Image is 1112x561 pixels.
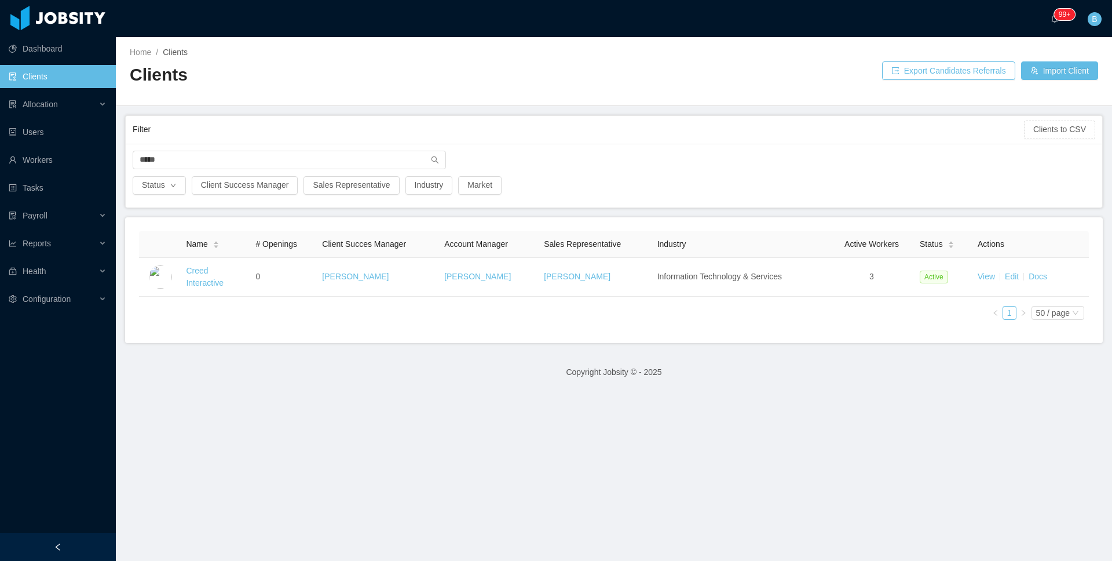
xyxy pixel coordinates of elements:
span: Information Technology & Services [657,272,782,281]
a: icon: profileTasks [9,176,107,199]
span: Name [186,238,207,250]
li: Next Page [1016,306,1030,320]
a: 1 [1003,307,1016,319]
button: Statusicon: down [133,176,186,195]
button: icon: usergroup-addImport Client [1021,61,1098,80]
img: 66cc31f0-b8a3-11eb-9014-33330f3bbf37_60fae1de5994b-400w.png [149,265,172,289]
i: icon: caret-down [213,244,219,247]
td: 3 [828,258,915,297]
a: Creed Interactive [186,266,224,287]
span: Clients [163,48,188,57]
span: Status [920,238,943,250]
sup: 245 [1054,9,1075,20]
i: icon: medicine-box [9,267,17,275]
span: Health [23,267,46,276]
a: icon: auditClients [9,65,107,88]
div: Filter [133,119,1024,140]
span: B [1092,12,1097,26]
i: icon: caret-up [948,239,954,243]
span: Client Succes Manager [322,239,406,249]
a: [PERSON_NAME] [544,272,610,281]
i: icon: solution [9,100,17,108]
h2: Clients [130,63,614,87]
a: Docs [1029,272,1047,281]
a: [PERSON_NAME] [322,272,389,281]
span: Account Manager [444,239,508,249]
i: icon: down [1072,309,1079,318]
button: Market [458,176,502,195]
i: icon: caret-up [213,239,219,243]
a: View [978,272,995,281]
i: icon: line-chart [9,239,17,247]
span: Actions [978,239,1004,249]
span: Reports [23,239,51,248]
i: icon: bell [1051,14,1059,23]
span: Active Workers [844,239,899,249]
a: icon: pie-chartDashboard [9,37,107,60]
a: icon: userWorkers [9,148,107,172]
li: Previous Page [989,306,1003,320]
a: [PERSON_NAME] [444,272,511,281]
span: # Openings [255,239,297,249]
li: 1 [1003,306,1016,320]
span: Configuration [23,294,71,304]
span: Active [920,271,948,283]
button: Industry [405,176,453,195]
span: Industry [657,239,686,249]
i: icon: file-protect [9,212,17,220]
span: Payroll [23,211,47,220]
i: icon: right [1020,309,1027,316]
a: Edit [1005,272,1019,281]
footer: Copyright Jobsity © - 2025 [116,352,1112,392]
span: / [156,48,158,57]
i: icon: search [431,156,439,164]
div: 50 / page [1036,307,1070,319]
i: icon: setting [9,295,17,303]
span: Sales Representative [544,239,621,249]
div: Sort [948,239,954,247]
td: 0 [251,258,317,297]
i: icon: caret-down [948,244,954,247]
button: Clients to CSV [1024,121,1095,139]
button: Sales Representative [303,176,399,195]
i: icon: left [992,309,999,316]
button: Client Success Manager [192,176,298,195]
button: icon: exportExport Candidates Referrals [882,61,1015,80]
a: icon: robotUsers [9,121,107,144]
div: Sort [213,239,220,247]
a: Home [130,48,151,57]
span: Allocation [23,100,58,109]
